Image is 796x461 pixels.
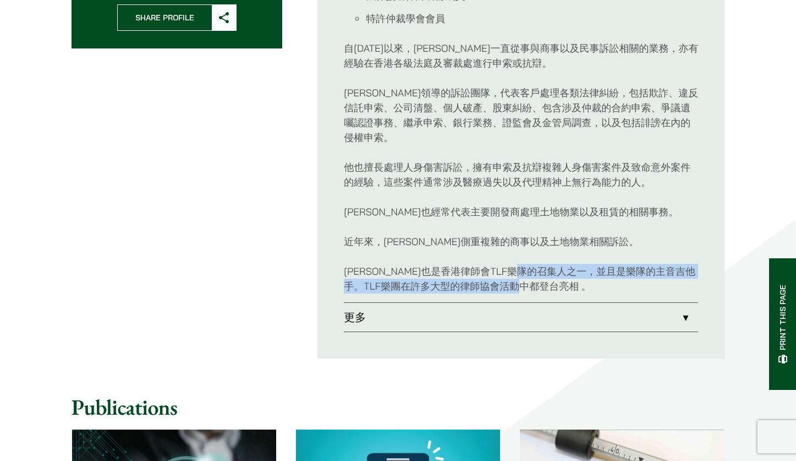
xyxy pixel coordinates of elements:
p: 他也擅長處理人身傷害訴訟，擁有申索及抗辯複雜人身傷害案件及致命意外案件的經驗，這些案件通常涉及醫療過失以及代理精神上無行為能力的人。 [344,160,698,189]
p: 自[DATE]以來，[PERSON_NAME]一直從事與商事以及民事訴訟相關的業務，亦有經驗在香港各級法庭及審裁處進行申索或抗辯。 [344,41,698,70]
p: [PERSON_NAME]也是香港律師會TLF樂隊的召集人之一，並且是樂隊的主音吉他手。TLF樂團在許多大型的律師協會活動中都登台亮相 。 [344,264,698,294]
span: Share Profile [118,5,212,30]
a: 更多 [344,303,698,332]
li: 特許仲裁學會會員 [366,11,698,26]
p: 近年來，[PERSON_NAME]側重複雜的商事以及土地物業相關訴訟。 [344,234,698,249]
p: [PERSON_NAME]領導的訴訟團隊，代表客戶處理各類法律糾紛，包括欺詐、違反信託申索、公司清盤、個人破產、股東糾紛、包含涉及仲裁的合約申索、爭議遺囑認證事務、繼承申索、銀行業務、證監會及金... [344,85,698,145]
h2: Publications [72,394,725,420]
button: Share Profile [117,4,237,31]
p: [PERSON_NAME]也經常代表主要開發商處理土地物業以及租賃的相關事務。 [344,204,698,219]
